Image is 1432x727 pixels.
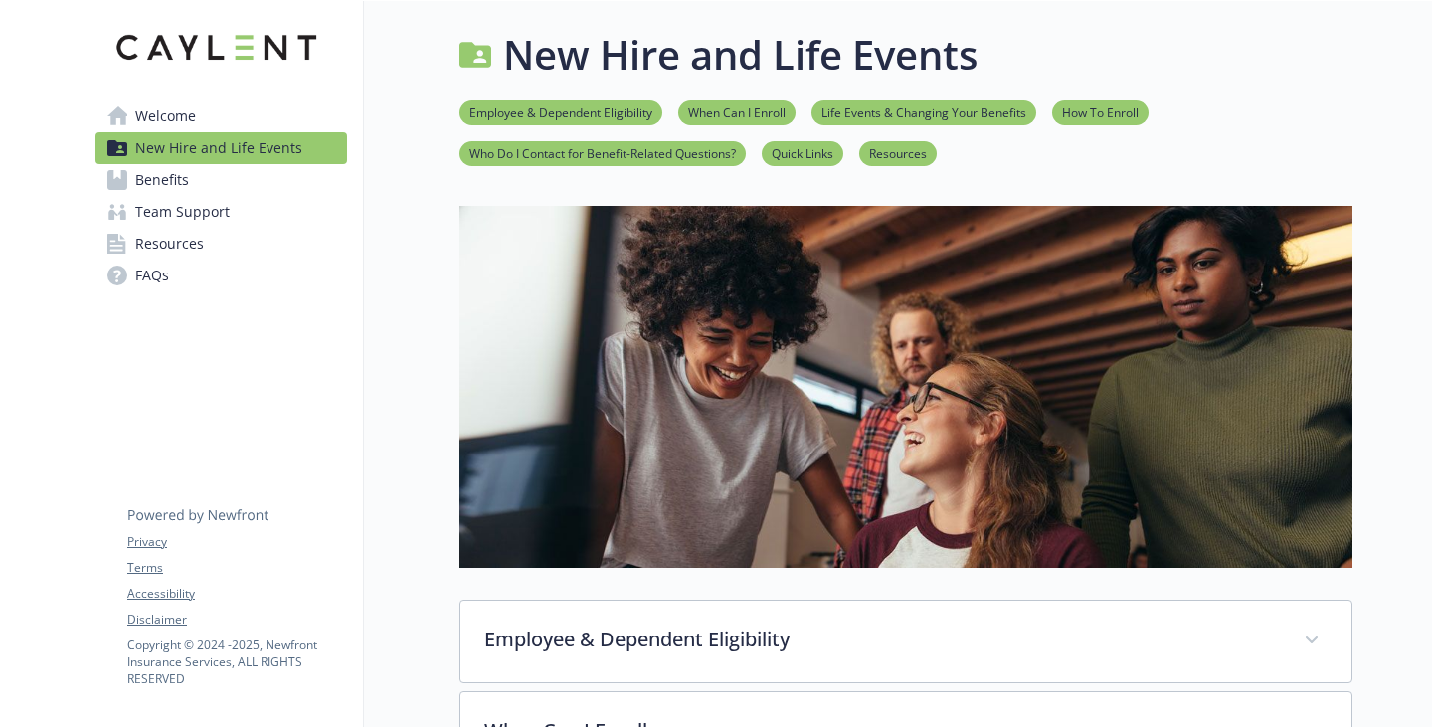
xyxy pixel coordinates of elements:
[95,260,347,291] a: FAQs
[762,143,843,162] a: Quick Links
[859,143,937,162] a: Resources
[460,601,1351,682] div: Employee & Dependent Eligibility
[1052,102,1149,121] a: How To Enroll
[135,260,169,291] span: FAQs
[95,196,347,228] a: Team Support
[95,228,347,260] a: Resources
[503,25,978,85] h1: New Hire and Life Events
[135,164,189,196] span: Benefits
[678,102,796,121] a: When Can I Enroll
[459,206,1352,568] img: new hire page banner
[95,164,347,196] a: Benefits
[811,102,1036,121] a: Life Events & Changing Your Benefits
[135,228,204,260] span: Resources
[127,533,346,551] a: Privacy
[135,132,302,164] span: New Hire and Life Events
[127,585,346,603] a: Accessibility
[127,611,346,629] a: Disclaimer
[459,143,746,162] a: Who Do I Contact for Benefit-Related Questions?
[135,196,230,228] span: Team Support
[127,559,346,577] a: Terms
[135,100,196,132] span: Welcome
[484,625,1280,654] p: Employee & Dependent Eligibility
[127,636,346,687] p: Copyright © 2024 - 2025 , Newfront Insurance Services, ALL RIGHTS RESERVED
[95,132,347,164] a: New Hire and Life Events
[459,102,662,121] a: Employee & Dependent Eligibility
[95,100,347,132] a: Welcome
